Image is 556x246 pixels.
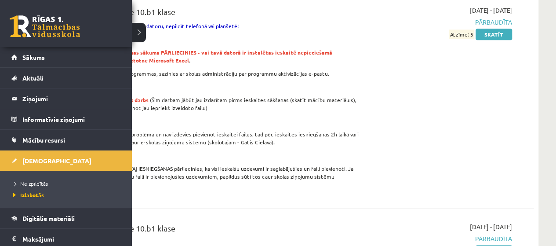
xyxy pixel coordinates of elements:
span: Digitālie materiāli [22,214,75,222]
span: Izlabotās [11,191,44,198]
p: [PERSON_NAME] nav šīs programmas, sazinies ar skolas administrāciju par programmu aktivizācijas e... [66,70,359,77]
a: Skatīt [476,29,512,40]
div: Datorika 4. ieskaite 10.b1 klase [66,222,359,239]
span: Pirms 3.ieskaites pildīšanas sākuma PĀRLIECINIES - vai tavā datorā ir instalētas ieskaitē nepieci... [66,49,332,64]
span: [DATE] - [DATE] [470,222,512,231]
a: Neizpildītās [11,180,123,187]
span: Aktuāli [22,74,44,82]
a: Informatīvie ziņojumi [11,109,121,129]
legend: Ziņojumi [22,88,121,109]
a: Mācību resursi [11,130,121,150]
span: Mācību resursi [22,136,65,144]
p: Ja Tev ir radusies tehniska problēma un nav izdevies pievienot ieskaitei failus, tad pēc ieskaite... [66,130,359,146]
span: Atzīme: 5 [449,29,474,39]
legend: Informatīvie ziņojumi [22,109,121,129]
span: Neizpildītās [11,180,48,187]
a: Rīgas 1. Tālmācības vidusskola [10,15,80,37]
p: (Šim darbam jābūt jau izdarītam pirms ieskaites sākšanas (skatīt mācību materiālus), uzdevumam va... [66,96,359,112]
strong: . [66,49,332,64]
span: [DEMOGRAPHIC_DATA] [22,157,91,165]
p: Pirms [DEMOGRAPHIC_DATA] IESNIEGŠANAS pārliecinies, ka visi ieskaišu uzdevumi ir saglabājušies un... [66,165,359,188]
a: Ziņojumi [11,88,121,109]
a: Sākums [11,47,121,67]
span: Pārbaudīta [372,18,512,27]
div: Datorika 3. ieskaite 10.b1 klase [66,6,359,22]
span: Ieskaite jāpilda, izmantojot datoru, nepildīt telefonā vai planšetē! [66,22,239,29]
span: Pārbaudīta [372,234,512,243]
a: Aktuāli [11,68,121,88]
span: [DATE] - [DATE] [470,6,512,15]
a: Izlabotās [11,191,123,199]
a: [DEMOGRAPHIC_DATA] [11,151,121,171]
a: Digitālie materiāli [11,208,121,228]
span: Sākums [22,53,45,61]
